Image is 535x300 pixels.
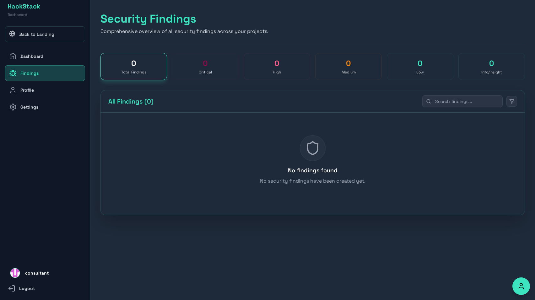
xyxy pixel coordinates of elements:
[321,58,376,68] div: 0
[5,99,85,115] a: Settings
[100,28,525,35] p: Comprehensive overview of all security findings across your projects.
[10,268,20,278] img: consultant
[108,97,154,106] h3: All Findings ( 0 )
[177,58,233,68] div: 0
[5,282,80,295] button: Logout
[177,70,233,75] div: Critical
[244,53,310,80] button: 0High
[321,70,376,75] div: Medium
[458,53,525,80] button: 0Info/Insight
[464,70,520,75] div: Info/Insight
[387,53,453,80] button: 0Low
[25,269,49,277] span: consultant
[106,58,162,68] div: 0
[108,166,517,175] h4: No findings found
[5,26,85,42] a: Back to Landing
[5,48,85,64] a: Dashboard
[249,70,305,75] div: High
[106,70,162,75] div: Total Findings
[100,53,167,80] button: 0Total Findings
[108,177,517,185] p: No security findings have been created yet.
[8,12,27,17] span: Dashboard
[315,53,382,80] button: 0Medium
[249,58,305,68] div: 0
[506,96,517,107] button: Filter findings
[392,58,448,68] div: 0
[172,53,239,80] button: 0Critical
[512,277,530,295] button: Accessibility Options
[5,82,85,98] a: Profile
[464,58,520,68] div: 0
[8,2,40,11] h1: HackStack
[392,70,448,75] div: Low
[422,95,503,107] input: Search findings...
[5,65,85,81] a: Findings
[100,13,525,25] h1: Security Findings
